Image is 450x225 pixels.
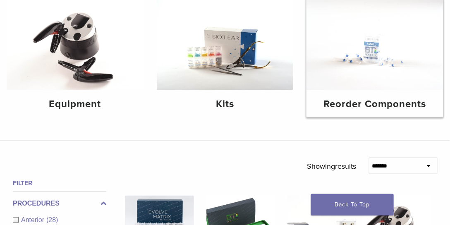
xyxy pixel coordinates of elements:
h4: Filter [13,178,106,188]
h4: Equipment [13,97,137,112]
h4: Kits [163,97,287,112]
span: (28) [46,216,58,223]
span: Anterior [21,216,46,223]
a: Back To Top [311,194,394,215]
p: Showing results [307,158,357,175]
label: Procedures [13,199,106,208]
h4: Reorder Components [313,97,437,112]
